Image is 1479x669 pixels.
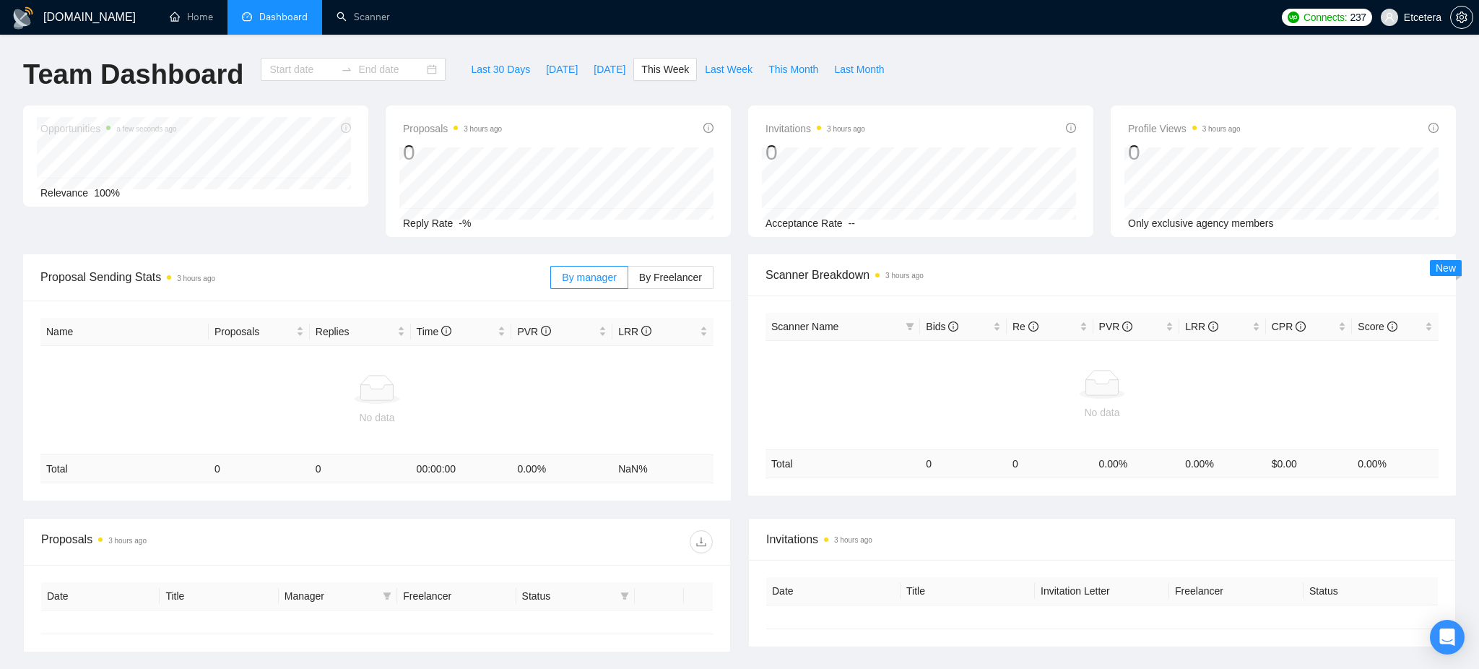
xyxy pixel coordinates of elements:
span: download [690,536,712,548]
span: info-circle [1122,321,1132,332]
td: 0.00 % [1352,449,1439,478]
span: LRR [618,326,651,337]
span: Bids [926,321,958,332]
span: CPR [1272,321,1306,332]
span: Replies [316,324,394,340]
span: Proposals [214,324,293,340]
h1: Team Dashboard [23,58,243,92]
span: Connects: [1304,9,1347,25]
div: Proposals [41,530,377,553]
span: Dashboard [259,11,308,23]
input: End date [358,61,424,77]
div: No data [46,410,708,426]
button: setting [1450,6,1473,29]
span: swap-right [341,64,352,75]
span: setting [1451,12,1473,23]
td: 0 [209,455,310,483]
time: 3 hours ago [834,536,872,544]
span: filter [620,592,629,600]
span: Last Month [834,61,884,77]
button: This Month [760,58,826,81]
span: Invitations [766,530,1438,548]
span: filter [380,585,394,607]
td: 0 [920,449,1007,478]
td: 00:00:00 [411,455,512,483]
td: 0 [310,455,411,483]
td: 0.00 % [511,455,612,483]
td: $ 0.00 [1266,449,1353,478]
span: PVR [517,326,551,337]
th: Proposals [209,318,310,346]
div: 0 [765,139,865,166]
span: 237 [1350,9,1366,25]
td: NaN % [612,455,714,483]
span: Scanner Name [771,321,838,332]
span: info-circle [1208,321,1218,332]
time: 3 hours ago [1202,125,1241,133]
span: Scanner Breakdown [765,266,1439,284]
a: homeHome [170,11,213,23]
span: Manager [285,588,377,604]
span: PVR [1099,321,1133,332]
input: Start date [269,61,335,77]
time: 3 hours ago [464,125,502,133]
span: [DATE] [594,61,625,77]
span: Invitations [765,120,865,137]
span: By manager [562,272,616,283]
span: info-circle [541,326,551,336]
button: [DATE] [586,58,633,81]
span: info-circle [703,123,714,133]
span: This Month [768,61,818,77]
span: filter [383,592,391,600]
th: Freelancer [1169,577,1304,605]
span: New [1436,262,1456,274]
span: Score [1358,321,1397,332]
span: Proposals [403,120,502,137]
span: info-circle [641,326,651,336]
time: 3 hours ago [108,537,147,545]
button: This Week [633,58,697,81]
th: Status [1304,577,1438,605]
span: Last Week [705,61,752,77]
time: 3 hours ago [177,275,215,282]
span: Only exclusive agency members [1128,217,1274,229]
td: Total [40,455,209,483]
button: Last Month [826,58,892,81]
span: to [341,64,352,75]
span: By Freelancer [639,272,702,283]
span: dashboard [242,12,252,22]
a: setting [1450,12,1473,23]
th: Invitation Letter [1035,577,1169,605]
time: 3 hours ago [885,272,924,280]
span: user [1384,12,1395,22]
span: Reply Rate [403,217,453,229]
div: No data [771,405,1433,420]
span: info-circle [1387,321,1397,332]
th: Title [901,577,1035,605]
span: filter [903,316,917,337]
div: 0 [1128,139,1241,166]
span: 100% [94,187,120,199]
span: info-circle [948,321,958,332]
button: Last Week [697,58,760,81]
span: Profile Views [1128,120,1241,137]
span: info-circle [1066,123,1076,133]
span: Time [417,326,451,337]
span: info-circle [441,326,451,336]
span: Status [522,588,615,604]
time: 3 hours ago [827,125,865,133]
span: Relevance [40,187,88,199]
th: Date [766,577,901,605]
th: Freelancer [397,582,516,610]
div: 0 [403,139,502,166]
span: filter [906,322,914,331]
span: info-circle [1028,321,1038,332]
button: [DATE] [538,58,586,81]
th: Manager [279,582,397,610]
span: -% [459,217,471,229]
td: 0 [1007,449,1093,478]
span: Re [1012,321,1038,332]
th: Name [40,318,209,346]
span: Last 30 Days [471,61,530,77]
span: LRR [1185,321,1218,332]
